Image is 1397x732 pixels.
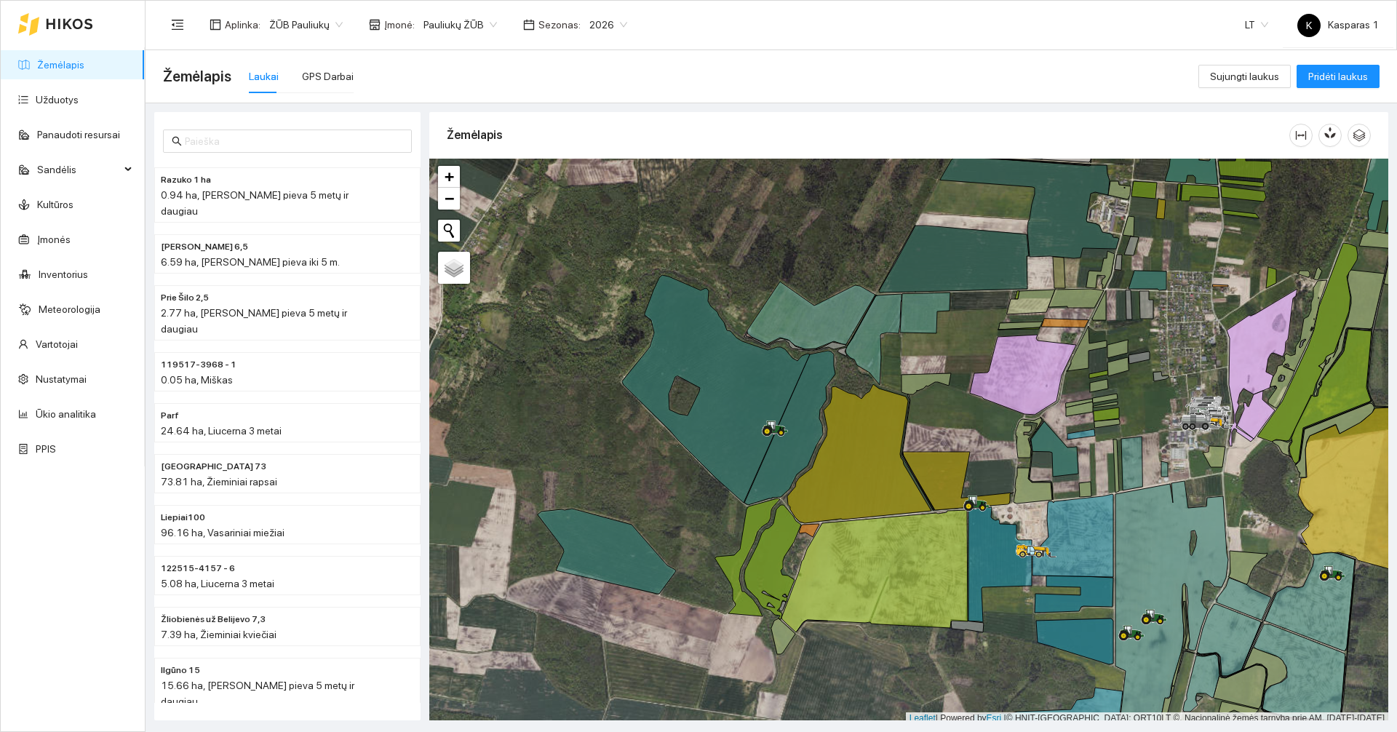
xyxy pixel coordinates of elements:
span: K [1306,14,1312,37]
span: 6.59 ha, [PERSON_NAME] pieva iki 5 m. [161,256,340,268]
span: Prie Šilo 2,5 [161,291,209,305]
span: calendar [523,19,535,31]
span: search [172,136,182,146]
button: menu-fold [163,10,192,39]
div: Laukai [249,68,279,84]
span: Žemėlapis [163,65,231,88]
span: Sandėlis [37,155,120,184]
span: 96.16 ha, Vasariniai miežiai [161,527,284,538]
span: 0.94 ha, [PERSON_NAME] pieva 5 metų ir daugiau [161,189,349,217]
span: + [445,167,454,186]
span: Sezonas : [538,17,581,33]
a: Kultūros [37,199,73,210]
a: Žemėlapis [37,59,84,71]
button: Sujungti laukus [1198,65,1291,88]
span: layout [210,19,221,31]
span: 73.81 ha, Žieminiai rapsai [161,476,277,488]
span: 7.39 ha, Žieminiai kviečiai [161,629,276,640]
button: column-width [1289,124,1313,147]
span: Pauliukų ŽŪB [423,14,497,36]
span: Prie Šilo 6,5 [161,240,248,254]
span: − [445,189,454,207]
span: | [1004,713,1006,723]
span: 2026 [589,14,627,36]
span: Žliobienės už Belijevo 7,3 [161,613,266,626]
a: Zoom out [438,188,460,210]
a: PPIS [36,443,56,455]
span: Parf [161,409,179,423]
span: ŽŪB Pauliukų [269,14,343,36]
span: 15.66 ha, [PERSON_NAME] pieva 5 metų ir daugiau [161,680,354,707]
span: shop [369,19,381,31]
span: Sujungti laukus [1210,68,1279,84]
a: Sujungti laukus [1198,71,1291,82]
div: Žemėlapis [447,114,1289,156]
span: 5.08 ha, Liucerna 3 metai [161,578,274,589]
a: Vartotojai [36,338,78,350]
a: Ūkio analitika [36,408,96,420]
a: Zoom in [438,166,460,188]
a: Leaflet [910,713,936,723]
a: Layers [438,252,470,284]
span: LT [1245,14,1268,36]
span: Aplinka : [225,17,260,33]
span: menu-fold [171,18,184,31]
span: column-width [1290,130,1312,141]
a: Įmonės [37,234,71,245]
span: 24.64 ha, Liucerna 3 metai [161,425,282,437]
span: Pridėti laukus [1308,68,1368,84]
a: Pridėti laukus [1297,71,1380,82]
button: Initiate a new search [438,220,460,242]
a: Meteorologija [39,303,100,315]
a: Nustatymai [36,373,87,385]
span: Drobiškių 73 [161,460,266,474]
input: Paieška [185,133,403,149]
span: 119517-3968 - 1 [161,358,236,372]
span: Įmonė : [384,17,415,33]
div: GPS Darbai [302,68,354,84]
span: Liepiai100 [161,511,205,525]
span: Kasparas 1 [1297,19,1379,31]
span: 0.05 ha, Miškas [161,374,233,386]
span: Razuko 1 ha [161,173,211,187]
a: Inventorius [39,268,88,280]
a: Esri [987,713,1002,723]
a: Užduotys [36,94,79,106]
button: Pridėti laukus [1297,65,1380,88]
div: | Powered by © HNIT-[GEOGRAPHIC_DATA]; ORT10LT ©, Nacionalinė žemės tarnyba prie AM, [DATE]-[DATE] [906,712,1388,725]
span: 2.77 ha, [PERSON_NAME] pieva 5 metų ir daugiau [161,307,347,335]
a: Panaudoti resursai [37,129,120,140]
span: 122515-4157 - 6 [161,562,235,576]
span: Ilgūno 15 [161,664,200,677]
